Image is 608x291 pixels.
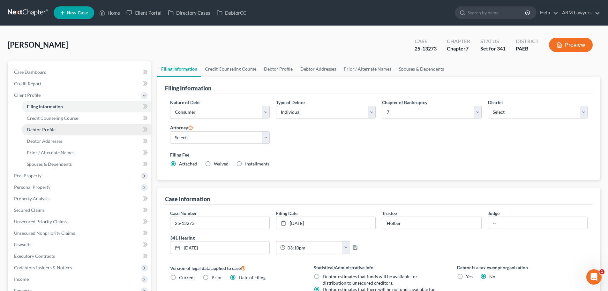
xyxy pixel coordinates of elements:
[468,7,526,19] input: Search by name...
[239,275,266,280] span: Date of Filing
[559,7,600,19] a: ARM Lawyers
[165,84,211,92] div: Filing Information
[323,274,417,286] span: Debtor estimates that funds will be available for distribution to unsecured creditors.
[276,210,297,217] label: Filing Date
[260,61,296,77] a: Debtor Profile
[382,210,397,217] label: Trustee
[14,242,31,247] span: Lawsuits
[457,264,588,271] label: Debtor is a tax exempt organization
[537,7,558,19] a: Help
[415,45,437,52] div: 25-13273
[214,7,250,19] a: DebtorCC
[488,99,503,106] label: District
[201,61,260,77] a: Credit Counseling Course
[9,193,151,204] a: Property Analysis
[14,81,41,86] span: Credit Report
[382,99,427,106] label: Chapter of Bankruptcy
[296,61,340,77] a: Debtor Addresses
[415,38,437,45] div: Case
[212,275,222,280] span: Prior
[170,264,301,272] label: Version of legal data applied to case
[157,61,201,77] a: Filing Information
[170,99,200,106] label: Nature of Debt
[276,99,305,106] label: Type of Debtor
[14,276,29,282] span: Income
[14,253,55,259] span: Executory Contracts
[14,219,67,224] span: Unsecured Priority Claims
[488,210,499,217] label: Judge
[14,207,45,213] span: Secured Claims
[27,150,74,155] span: Prior / Alternate Names
[285,241,342,254] input: -- : --
[214,161,229,166] span: Waived
[14,173,41,178] span: Real Property
[245,161,269,166] span: Installments
[165,7,214,19] a: Directory Cases
[516,38,539,45] div: District
[488,217,587,229] input: --
[27,104,63,109] span: Filing Information
[22,135,151,147] a: Debtor Addresses
[549,38,593,52] button: Preview
[170,151,588,158] label: Filing Fee
[314,264,444,271] label: Statistical/Administrative Info
[9,239,151,250] a: Lawsuits
[276,217,375,229] a: [DATE]
[22,124,151,135] a: Debtor Profile
[22,147,151,158] a: Prior / Alternate Names
[123,7,165,19] a: Client Portal
[447,38,470,45] div: Chapter
[480,38,506,45] div: Status
[14,184,50,190] span: Personal Property
[165,195,210,203] div: Case Information
[9,204,151,216] a: Secured Claims
[22,112,151,124] a: Credit Counseling Course
[395,61,448,77] a: Spouses & Dependents
[489,274,495,279] span: No
[27,161,72,167] span: Spouses & Dependents
[8,40,68,49] span: [PERSON_NAME]
[170,241,269,254] a: [DATE]
[27,127,56,132] span: Debtor Profile
[27,115,78,121] span: Credit Counseling Course
[22,158,151,170] a: Spouses & Dependents
[167,234,379,241] label: 341 Hearing
[9,66,151,78] a: Case Dashboard
[14,230,75,236] span: Unsecured Nonpriority Claims
[516,45,539,52] div: PAEB
[14,69,47,75] span: Case Dashboard
[9,250,151,262] a: Executory Contracts
[14,92,41,98] span: Client Profile
[179,275,195,280] span: Current
[22,101,151,112] a: Filing Information
[9,78,151,89] a: Credit Report
[179,161,197,166] span: Attached
[466,45,469,51] span: 7
[27,138,63,144] span: Debtor Addresses
[447,45,470,52] div: Chapter
[9,216,151,227] a: Unsecured Priority Claims
[14,265,72,270] span: Codebtors Insiders & Notices
[96,7,123,19] a: Home
[14,196,49,201] span: Property Analysis
[599,269,604,274] span: 1
[382,217,481,229] input: --
[340,61,395,77] a: Prior / Alternate Names
[170,210,197,217] label: Case Number
[67,11,88,15] span: New Case
[466,274,473,279] span: Yes
[170,217,269,229] input: Enter case number...
[480,45,506,52] div: Set for 341
[9,227,151,239] a: Unsecured Nonpriority Claims
[586,269,602,285] iframe: Intercom live chat
[170,124,193,131] label: Attorney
